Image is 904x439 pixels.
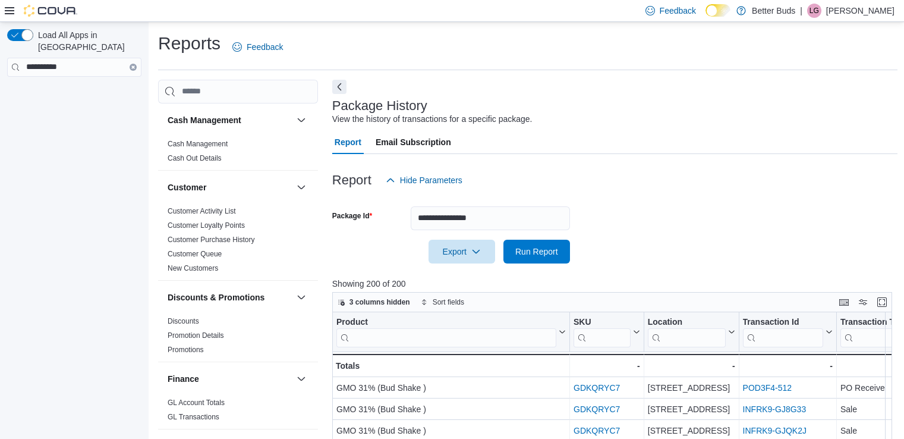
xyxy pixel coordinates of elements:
div: SKU [574,316,631,328]
button: Product [336,316,566,347]
div: Location [648,316,726,328]
a: GL Account Totals [168,399,225,407]
span: Discounts [168,316,199,326]
h3: Package History [332,99,427,113]
h3: Report [332,173,371,187]
button: Transaction Id [742,316,832,347]
h3: Cash Management [168,114,241,126]
p: Better Buds [752,4,795,18]
span: Report [335,130,361,154]
div: [STREET_ADDRESS] [648,402,735,416]
span: Run Report [515,246,558,258]
button: Customer [168,181,292,193]
div: Totals [336,359,566,373]
a: POD3F4-512 [742,383,791,393]
button: Next [332,80,347,94]
button: Discounts & Promotions [294,290,308,305]
div: SKU URL [574,316,631,347]
span: Sort fields [433,297,464,307]
div: Discounts & Promotions [158,314,318,362]
button: Sort fields [416,295,469,309]
a: Promotions [168,346,204,354]
a: GDKQRYC7 [574,426,620,435]
div: - [648,359,735,373]
nav: Complex example [7,79,141,108]
div: Product [336,316,556,328]
span: New Customers [168,264,218,273]
span: Load All Apps in [GEOGRAPHIC_DATA] [33,29,141,53]
div: Product [336,316,556,347]
a: Cash Management [168,140,228,148]
span: 3 columns hidden [349,297,410,307]
div: Finance [158,396,318,429]
a: Customer Loyalty Points [168,221,245,230]
img: Cova [24,5,77,17]
button: Hide Parameters [381,168,467,192]
div: Cash Management [158,137,318,170]
div: - [574,359,640,373]
div: View the history of transactions for a specific package. [332,113,533,126]
div: Transaction Id [742,316,823,328]
span: Cash Out Details [168,153,222,163]
button: 3 columns hidden [333,295,415,309]
span: Export [436,240,488,264]
span: Feedback [247,41,283,53]
button: Cash Management [168,114,292,126]
a: INFRK9-GJQK2J [742,426,806,435]
span: LG [809,4,819,18]
span: Customer Queue [168,249,222,259]
h1: Reports [158,32,221,55]
button: Finance [168,373,292,385]
div: Transaction Id URL [742,316,823,347]
button: Run Report [503,240,570,264]
div: Location [648,316,726,347]
a: Cash Out Details [168,154,222,162]
div: GMO 31% (Bud Shake ) [336,381,566,395]
div: Lupe Gutierrez [807,4,821,18]
div: [STREET_ADDRESS] [648,424,735,438]
div: GMO 31% (Bud Shake ) [336,424,566,438]
button: Cash Management [294,113,308,127]
a: Discounts [168,317,199,325]
a: GDKQRYC7 [574,404,620,414]
div: GMO 31% (Bud Shake ) [336,402,566,416]
span: Hide Parameters [400,174,462,186]
label: Package Id [332,211,372,221]
button: Enter fullscreen [875,295,889,309]
button: Clear input [130,64,137,71]
button: Customer [294,180,308,195]
a: INFRK9-GJ8G33 [742,404,806,414]
a: New Customers [168,264,218,272]
a: Customer Activity List [168,207,236,215]
a: Customer Purchase History [168,236,255,244]
div: - [742,359,832,373]
button: Display options [856,295,870,309]
button: Location [648,316,735,347]
button: Discounts & Promotions [168,291,292,303]
h3: Finance [168,373,199,385]
a: Promotion Details [168,331,224,340]
h3: Customer [168,181,206,193]
a: GL Transactions [168,413,219,421]
h3: Discounts & Promotions [168,291,264,303]
span: Email Subscription [376,130,451,154]
span: GL Transactions [168,412,219,422]
input: Dark Mode [705,4,730,17]
a: Customer Queue [168,250,222,258]
div: [STREET_ADDRESS] [648,381,735,395]
a: Feedback [228,35,288,59]
button: Keyboard shortcuts [837,295,851,309]
span: Cash Management [168,139,228,149]
div: Customer [158,204,318,280]
button: Export [429,240,495,264]
span: Customer Activity List [168,206,236,216]
button: Finance [294,372,308,386]
p: [PERSON_NAME] [826,4,894,18]
p: | [800,4,802,18]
